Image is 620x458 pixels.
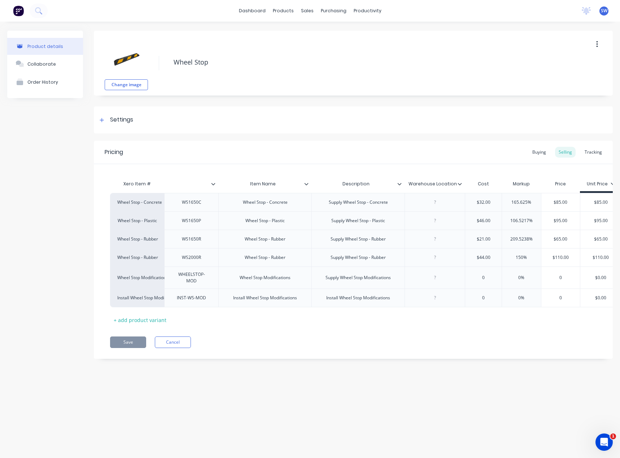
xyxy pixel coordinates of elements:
div: Supply Wheel Stop - Concrete [323,198,394,207]
button: Change image [105,79,148,90]
div: Wheel Stop - Plastic [117,217,157,224]
div: 0 [541,289,580,307]
div: Install Wheel Stop Modifications [227,293,303,303]
div: Wheel Stop Modifications [117,274,157,281]
div: 165.625% [502,193,541,211]
div: Warehouse Location [405,175,460,193]
div: Settings [110,115,133,124]
div: 0 [541,269,580,287]
button: Collaborate [7,55,83,73]
div: sales [297,5,317,16]
div: Wheel Stop - Concrete [237,198,293,207]
div: Supply Wheel Stop Modifications [320,273,397,282]
div: Collaborate [27,61,56,67]
button: Product details [7,38,83,55]
div: $110.00 [541,248,580,267]
button: Save [110,336,146,348]
div: Unit Price [587,181,615,187]
div: $32.00 [465,193,502,211]
div: Item Name [218,175,307,193]
div: Install Wheel Stop Modifications [320,293,396,303]
div: Cost [465,177,502,191]
div: Description [311,175,400,193]
div: Wheel Stop - Rubber [117,236,157,242]
img: file [108,40,144,76]
div: Pricing [105,148,123,157]
div: + add product variant [110,314,170,326]
div: WS1650R [174,234,210,244]
div: $44.00 [465,248,502,267]
div: Supply Wheel Stop - Plastic [326,216,391,225]
div: Item Name [218,177,311,191]
span: SW [601,8,607,14]
div: Install Wheel Stop Modifications [117,295,157,301]
div: Price [541,177,580,191]
div: products [269,5,297,16]
div: 106.5217% [502,212,541,230]
div: Wheel Stop - Rubber [117,254,157,261]
div: Order History [27,79,58,85]
div: Supply Wheel Stop - Rubber [325,234,392,244]
div: 0% [502,289,541,307]
div: Wheel Stop - Rubber [239,234,291,244]
div: 0% [502,269,541,287]
div: fileChange image [105,36,148,90]
div: Wheel Stop - Plastic [240,216,291,225]
div: $95.00 [541,212,580,230]
div: Wheel Stop - Concrete [117,199,157,206]
div: INST-WS-MOD [171,293,212,303]
div: $85.00 [541,193,580,211]
div: WS1650P [174,216,210,225]
div: 150% [502,248,541,267]
div: Tracking [581,147,606,158]
textarea: Wheel Stop [170,54,568,71]
div: $65.00 [541,230,580,248]
div: 209.5238% [502,230,541,248]
div: purchasing [317,5,350,16]
div: WS1650C [174,198,210,207]
div: Wheel Stop - Rubber [239,253,291,262]
button: Cancel [155,336,191,348]
button: Order History [7,73,83,91]
img: Factory [13,5,24,16]
div: Selling [555,147,576,158]
div: Wheel Stop Modifications [234,273,296,282]
div: 0 [465,289,502,307]
div: Xero Item # [110,177,164,191]
div: Description [311,177,405,191]
span: 1 [610,433,616,439]
div: WS2000R [174,253,210,262]
div: Supply Wheel Stop - Rubber [325,253,392,262]
div: 0 [465,269,502,287]
iframe: Intercom live chat [595,433,613,451]
div: $46.00 [465,212,502,230]
div: productivity [350,5,385,16]
div: Buying [529,147,550,158]
div: Product details [27,44,63,49]
div: WHEELSTOP-MOD [167,270,215,286]
a: dashboard [235,5,269,16]
div: Markup [502,177,541,191]
div: $21.00 [465,230,502,248]
div: Warehouse Location [405,177,465,191]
